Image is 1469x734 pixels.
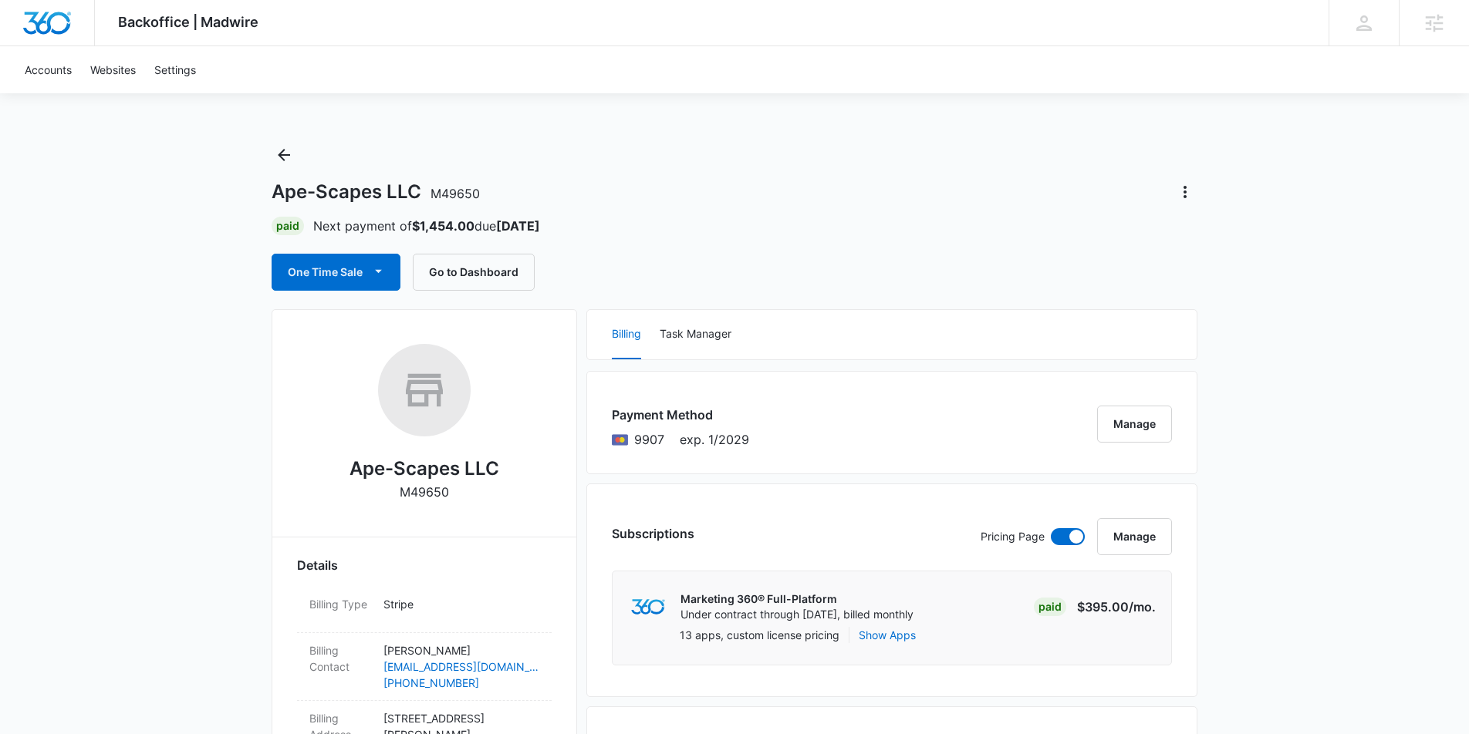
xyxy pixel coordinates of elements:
[981,528,1045,545] p: Pricing Page
[859,627,916,643] button: Show Apps
[383,658,539,675] a: [EMAIL_ADDRESS][DOMAIN_NAME]
[272,217,304,235] div: Paid
[680,607,913,622] p: Under contract through [DATE], billed monthly
[1034,598,1066,616] div: Paid
[680,591,913,607] p: Marketing 360® Full-Platform
[309,596,371,612] dt: Billing Type
[412,218,474,234] strong: $1,454.00
[383,642,539,658] p: [PERSON_NAME]
[272,180,480,204] h1: Ape-Scapes LLC
[81,46,145,93] a: Websites
[272,143,296,167] button: Back
[1097,406,1172,443] button: Manage
[612,524,694,543] h3: Subscriptions
[1097,518,1172,555] button: Manage
[612,406,749,424] h3: Payment Method
[612,310,641,359] button: Billing
[496,218,540,234] strong: [DATE]
[413,254,535,291] button: Go to Dashboard
[309,642,371,675] dt: Billing Contact
[680,430,749,449] span: exp. 1/2029
[400,483,449,501] p: M49650
[145,46,205,93] a: Settings
[350,455,499,483] h2: Ape-Scapes LLC
[634,430,664,449] span: Mastercard ending with
[297,556,338,574] span: Details
[1129,599,1156,614] span: /mo.
[272,254,400,291] button: One Time Sale
[15,46,81,93] a: Accounts
[1173,180,1197,204] button: Actions
[680,627,839,643] p: 13 apps, custom license pricing
[631,599,664,615] img: marketing360Logo
[383,596,539,612] p: Stripe
[431,186,480,201] span: M49650
[118,14,258,30] span: Backoffice | Madwire
[383,675,539,691] a: [PHONE_NUMBER]
[297,587,552,633] div: Billing TypeStripe
[660,310,731,359] button: Task Manager
[1077,598,1156,616] p: $395.00
[297,633,552,701] div: Billing Contact[PERSON_NAME][EMAIL_ADDRESS][DOMAIN_NAME][PHONE_NUMBER]
[313,217,540,235] p: Next payment of due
